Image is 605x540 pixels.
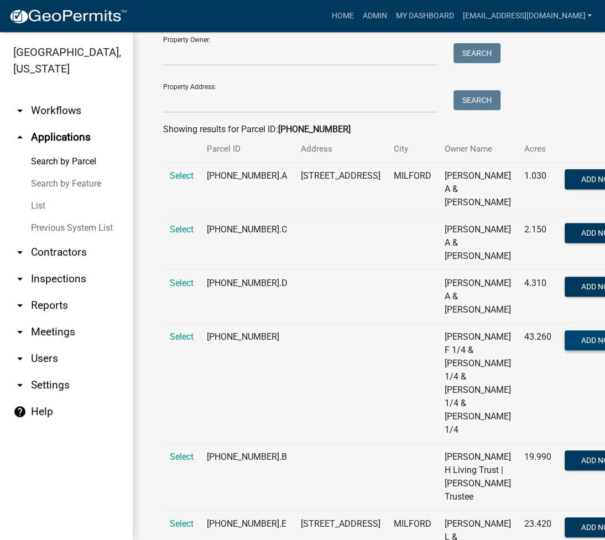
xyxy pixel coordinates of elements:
[518,270,558,324] td: 4.310
[278,124,351,134] strong: [PHONE_NUMBER]
[170,518,194,529] a: Select
[387,136,438,162] th: City
[170,224,194,235] a: Select
[358,6,391,27] a: Admin
[13,378,27,392] i: arrow_drop_down
[458,6,596,27] a: [EMAIL_ADDRESS][DOMAIN_NAME]
[438,136,518,162] th: Owner Name
[200,270,294,324] td: [PHONE_NUMBER].D
[200,444,294,511] td: [PHONE_NUMBER].B
[327,6,358,27] a: Home
[13,352,27,365] i: arrow_drop_down
[438,444,518,511] td: [PERSON_NAME] H Living Trust | [PERSON_NAME] Trustee
[518,324,558,444] td: 43.260
[518,216,558,270] td: 2.150
[453,90,500,110] button: Search
[294,136,387,162] th: Address
[438,324,518,444] td: [PERSON_NAME] F 1/4 & [PERSON_NAME] 1/4 & [PERSON_NAME] 1/4 & [PERSON_NAME] 1/4
[13,272,27,285] i: arrow_drop_down
[13,405,27,418] i: help
[13,246,27,259] i: arrow_drop_down
[200,324,294,444] td: [PHONE_NUMBER]
[294,163,387,216] td: [STREET_ADDRESS]
[170,278,194,288] a: Select
[170,331,194,342] a: Select
[13,104,27,117] i: arrow_drop_down
[170,451,194,462] a: Select
[438,163,518,216] td: [PERSON_NAME] A & [PERSON_NAME]
[518,444,558,511] td: 19.990
[391,6,458,27] a: My Dashboard
[200,136,294,162] th: Parcel ID
[200,163,294,216] td: [PHONE_NUMBER].A
[13,131,27,144] i: arrow_drop_up
[518,163,558,216] td: 1.030
[438,270,518,324] td: [PERSON_NAME] A & [PERSON_NAME]
[453,43,500,63] button: Search
[163,123,575,136] div: Showing results for Parcel ID:
[518,136,558,162] th: Acres
[200,216,294,270] td: [PHONE_NUMBER].C
[13,299,27,312] i: arrow_drop_down
[13,325,27,339] i: arrow_drop_down
[438,216,518,270] td: [PERSON_NAME] A & [PERSON_NAME]
[170,170,194,181] a: Select
[387,163,438,216] td: MILFORD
